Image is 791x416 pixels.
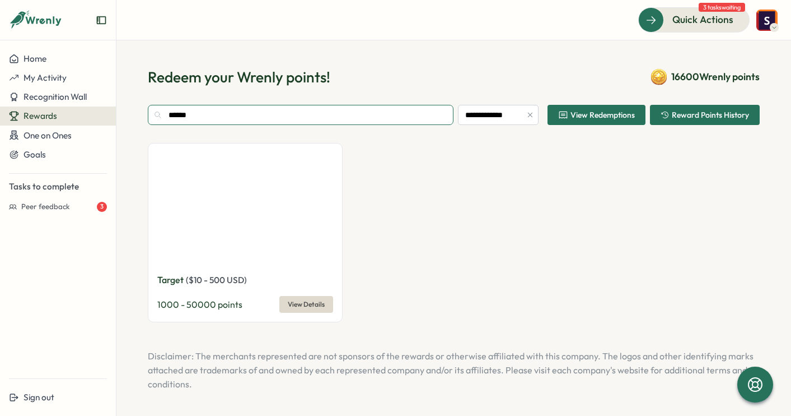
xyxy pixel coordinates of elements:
button: View Details [279,302,333,319]
span: View Redemptions [570,111,635,119]
span: 1000 - 50000 points [157,304,242,316]
span: Home [24,53,46,64]
span: Goals [24,149,46,160]
span: Reward Points History [672,111,749,119]
span: Sign out [24,392,54,403]
span: One on Ones [24,130,72,141]
img: Target [157,152,333,270]
p: Disclaimer: The merchants represented are not sponsors of the rewards or otherwise affiliated wit... [148,355,760,397]
span: View Details [288,303,325,318]
span: Recognition Wall [24,91,87,102]
button: Expand sidebar [96,15,107,26]
span: ( $ 10 - 500 USD ) [186,280,247,291]
span: My Activity [24,72,67,83]
div: 3 [97,202,107,212]
span: 16600 Wrenly points [671,70,760,84]
span: 3 tasks waiting [699,3,745,12]
p: Target [157,279,184,293]
img: Sarah Lazarich [756,10,778,31]
button: View Redemptions [547,105,645,125]
p: Tasks to complete [9,181,107,193]
button: Reward Points History [650,105,760,125]
button: Quick Actions [638,7,750,32]
span: Rewards [24,110,57,121]
h1: Redeem your Wrenly points! [148,67,330,87]
span: Quick Actions [672,12,733,27]
span: Peer feedback [21,202,70,212]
